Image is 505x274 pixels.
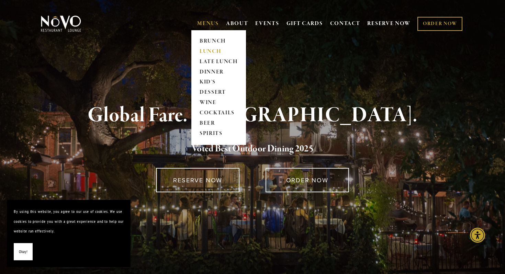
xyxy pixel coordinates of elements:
[14,243,33,261] button: Okay!
[197,98,240,108] a: WINE
[197,108,240,118] a: COCKTAILS
[192,143,309,156] a: Voted Best Outdoor Dining 202
[88,102,417,128] strong: Global Fare. [GEOGRAPHIC_DATA].
[197,36,240,46] a: BRUNCH
[197,118,240,129] a: BEER
[197,88,240,98] a: DESSERT
[417,17,462,31] a: ORDER NOW
[156,168,239,192] a: RESERVE NOW
[266,168,349,192] a: ORDER NOW
[197,46,240,57] a: LUNCH
[367,17,411,30] a: RESERVE NOW
[197,77,240,88] a: KID'S
[7,200,131,267] section: Cookie banner
[255,20,279,27] a: EVENTS
[40,15,82,32] img: Novo Restaurant &amp; Lounge
[197,67,240,77] a: DINNER
[287,17,323,30] a: GIFT CARDS
[52,142,453,156] h2: 5
[470,228,485,243] div: Accessibility Menu
[197,129,240,139] a: SPIRITS
[14,207,124,236] p: By using this website, you agree to our use of cookies. We use cookies to provide you with a grea...
[197,20,219,27] a: MENUS
[330,17,360,30] a: CONTACT
[226,20,248,27] a: ABOUT
[197,57,240,67] a: LATE LUNCH
[19,247,27,257] span: Okay!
